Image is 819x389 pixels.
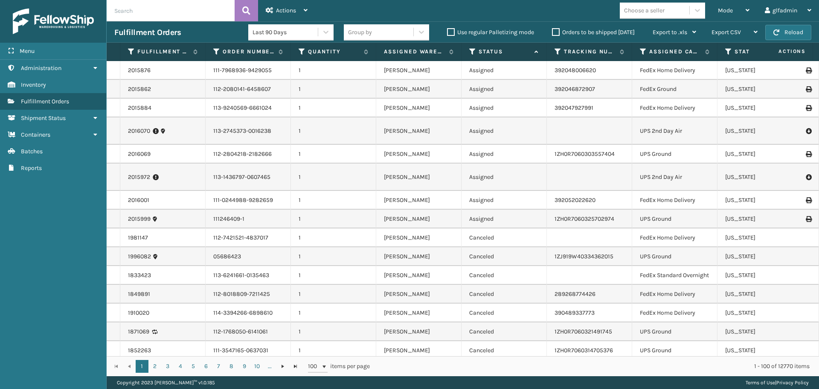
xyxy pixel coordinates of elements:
[376,285,462,304] td: [PERSON_NAME]
[291,247,376,266] td: 1
[632,247,717,266] td: UPS Ground
[292,363,299,370] span: Go to the last page
[555,290,595,298] a: 289268774426
[253,28,319,37] div: Last 90 Days
[291,117,376,145] td: 1
[717,117,803,145] td: [US_STATE]
[717,228,803,247] td: [US_STATE]
[717,322,803,341] td: [US_STATE]
[128,85,151,94] a: 2015862
[632,99,717,117] td: FedEx Home Delivery
[632,80,717,99] td: FedEx Ground
[128,328,149,336] a: 1871069
[735,48,786,56] label: State
[479,48,530,56] label: Status
[632,228,717,247] td: FedEx Home Delivery
[632,285,717,304] td: FedEx Home Delivery
[206,266,291,285] td: 113-6241661-0135463
[376,228,462,247] td: [PERSON_NAME]
[462,145,547,164] td: Assigned
[206,117,291,145] td: 113-2745373-0016238
[21,131,50,138] span: Containers
[632,341,717,360] td: UPS Ground
[376,80,462,99] td: [PERSON_NAME]
[462,99,547,117] td: Assigned
[223,48,274,56] label: Order Number
[276,360,289,373] a: Go to the next page
[806,173,811,181] i: Pull Label
[13,9,94,34] img: logo
[161,360,174,373] a: 3
[291,145,376,164] td: 1
[462,304,547,322] td: Canceled
[552,29,635,36] label: Orders to be shipped [DATE]
[21,64,61,72] span: Administration
[765,25,811,40] button: Reload
[555,215,614,222] a: 1ZH0R7060325702974
[462,191,547,210] td: Assigned
[632,210,717,228] td: UPS Ground
[174,360,187,373] a: 4
[264,360,276,373] a: ...
[291,285,376,304] td: 1
[206,80,291,99] td: 112-2080141-6458607
[632,117,717,145] td: UPS 2nd Day Air
[806,67,811,73] i: Print Label
[128,290,150,298] a: 1849891
[136,360,148,373] a: 1
[717,285,803,304] td: [US_STATE]
[291,266,376,285] td: 1
[447,29,534,36] label: Use regular Palletizing mode
[212,360,225,373] a: 7
[717,247,803,266] td: [US_STATE]
[376,117,462,145] td: [PERSON_NAME]
[462,285,547,304] td: Canceled
[21,81,46,88] span: Inventory
[206,322,291,341] td: 112-1768050-6141061
[291,322,376,341] td: 1
[462,61,547,80] td: Assigned
[382,362,810,371] div: 1 - 100 of 12770 items
[462,322,547,341] td: Canceled
[376,99,462,117] td: [PERSON_NAME]
[117,376,215,389] p: Copyright 2023 [PERSON_NAME]™ v 1.0.185
[649,48,701,56] label: Assigned Carrier Service
[717,99,803,117] td: [US_STATE]
[206,99,291,117] td: 113-9240569-6661024
[225,360,238,373] a: 8
[128,104,151,112] a: 2015884
[279,363,286,370] span: Go to the next page
[717,61,803,80] td: [US_STATE]
[128,252,151,261] a: 1996082
[806,197,811,203] i: Print Label
[752,44,811,58] span: Actions
[718,7,733,14] span: Mode
[632,304,717,322] td: FedEx Home Delivery
[206,61,291,80] td: 111-7968936-9429055
[717,304,803,322] td: [US_STATE]
[200,360,212,373] a: 6
[291,341,376,360] td: 1
[376,247,462,266] td: [PERSON_NAME]
[21,98,69,105] span: Fulfillment Orders
[291,304,376,322] td: 1
[128,127,150,135] a: 2016070
[291,191,376,210] td: 1
[291,228,376,247] td: 1
[632,145,717,164] td: UPS Ground
[128,150,151,158] a: 2016069
[376,304,462,322] td: [PERSON_NAME]
[717,145,803,164] td: [US_STATE]
[348,28,372,37] div: Group by
[632,61,717,80] td: FedEx Home Delivery
[462,80,547,99] td: Assigned
[462,228,547,247] td: Canceled
[137,48,189,56] label: Fulfillment Order Id
[555,150,615,158] a: 1ZH0R7060303557404
[21,164,42,172] span: Reports
[806,127,811,135] i: Pull Label
[717,191,803,210] td: [US_STATE]
[206,210,291,228] td: 111246409-1
[128,196,149,205] a: 2016001
[206,285,291,304] td: 112-8018809-7211425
